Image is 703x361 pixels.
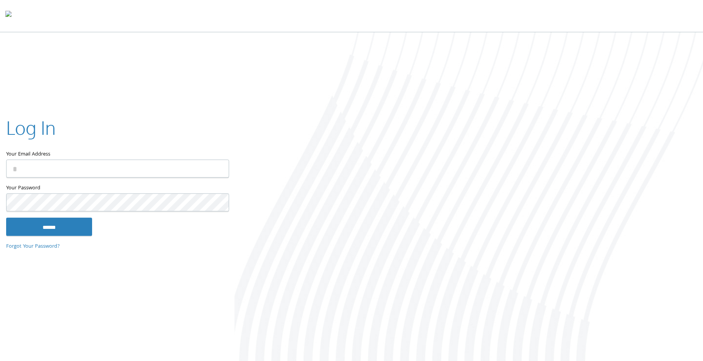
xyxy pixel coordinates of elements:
[214,198,223,207] keeper-lock: Open Keeper Popup
[6,115,56,141] h2: Log In
[6,184,228,194] label: Your Password
[214,164,223,173] keeper-lock: Open Keeper Popup
[6,243,60,251] a: Forgot Your Password?
[5,8,12,23] img: todyl-logo-dark.svg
